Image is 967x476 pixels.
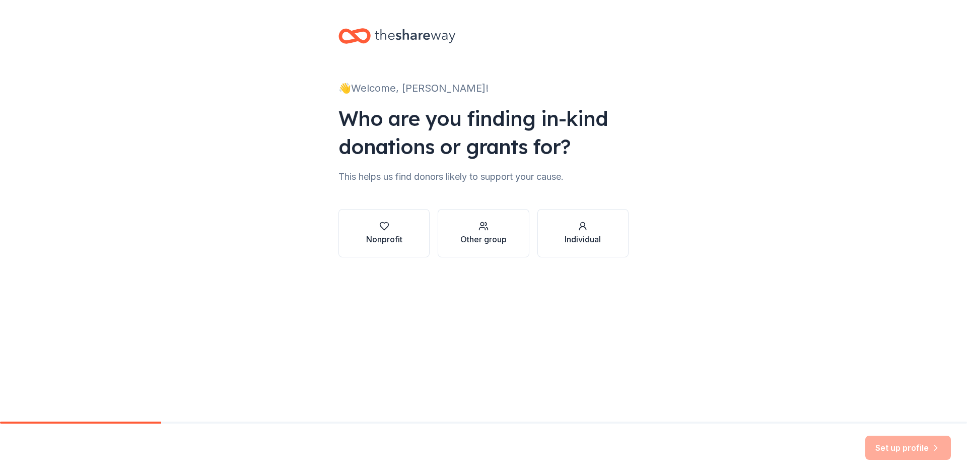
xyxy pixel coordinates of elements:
[338,104,629,161] div: Who are you finding in-kind donations or grants for?
[338,169,629,185] div: This helps us find donors likely to support your cause.
[537,209,629,257] button: Individual
[438,209,529,257] button: Other group
[565,233,601,245] div: Individual
[338,80,629,96] div: 👋 Welcome, [PERSON_NAME]!
[460,233,507,245] div: Other group
[338,209,430,257] button: Nonprofit
[366,233,402,245] div: Nonprofit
